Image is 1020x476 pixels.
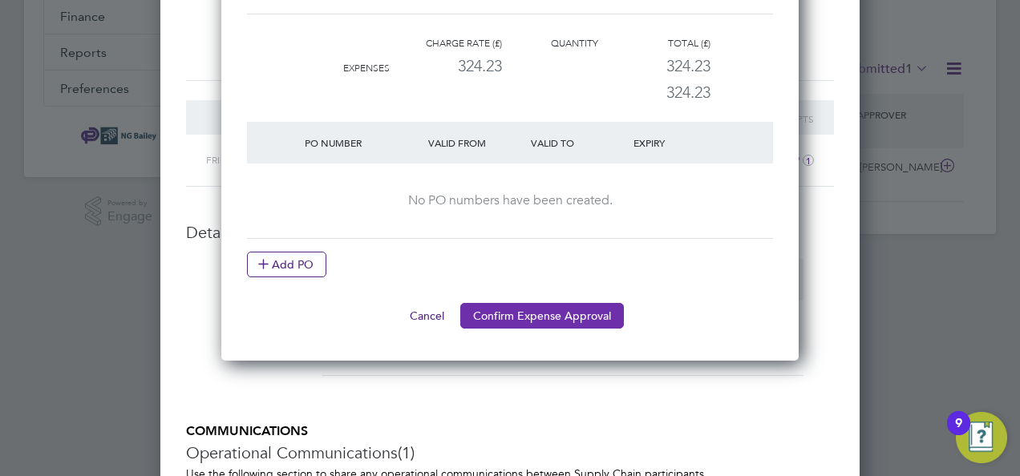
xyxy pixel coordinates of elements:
[186,442,834,463] h3: Operational Communications
[397,303,457,329] button: Cancel
[502,34,598,53] div: Quantity
[186,272,313,288] label: PO No
[460,303,624,329] button: Confirm Expense Approval
[398,442,415,463] span: (1)
[186,423,834,440] h5: COMMUNICATIONS
[390,34,502,53] div: Charge rate (£)
[263,192,757,209] div: No PO numbers have been created.
[598,53,710,79] div: 324.23
[803,155,814,166] i: 1
[424,128,527,157] div: Valid From
[527,128,629,157] div: Valid To
[206,153,220,166] span: Fri
[629,128,732,157] div: Expiry
[301,128,424,157] div: PO Number
[598,34,710,53] div: Total (£)
[955,423,962,444] div: 9
[956,412,1007,463] button: Open Resource Center, 9 new notifications
[186,222,834,243] h3: Details
[247,252,326,277] button: Add PO
[666,83,710,102] span: 324.23
[343,63,390,74] span: Expenses
[390,53,502,79] div: 324.23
